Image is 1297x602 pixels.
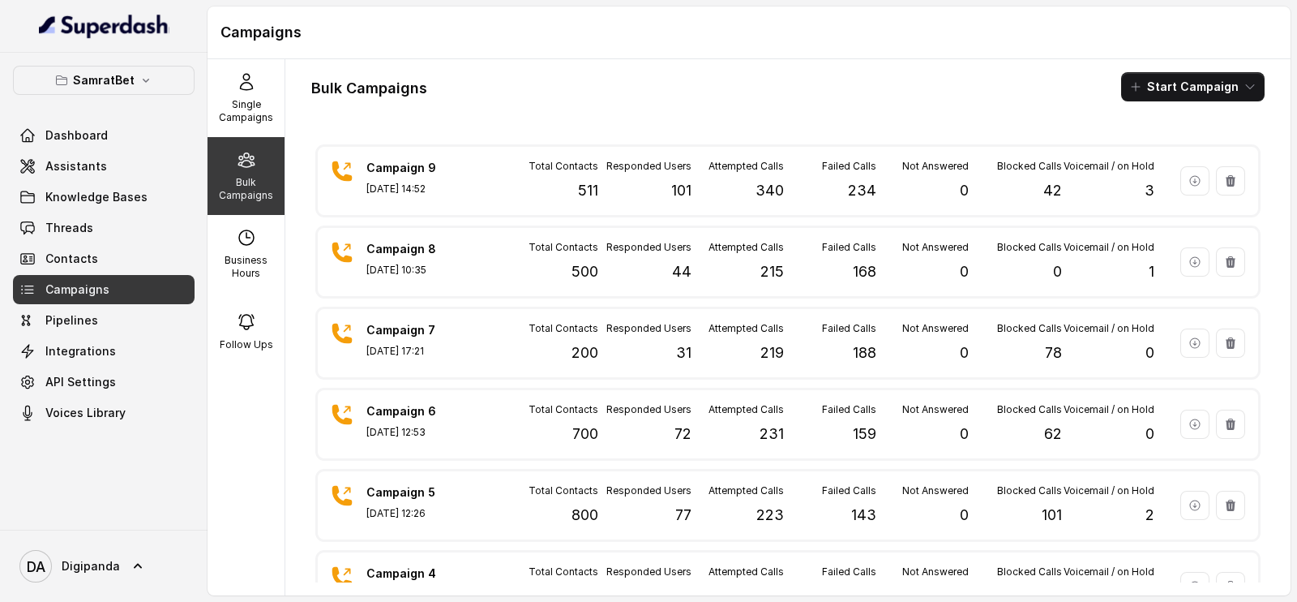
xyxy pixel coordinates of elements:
p: 511 [578,179,598,202]
p: Business Hours [214,254,278,280]
p: Voicemail / on Hold [1064,322,1154,335]
a: Dashboard [13,121,195,150]
p: Responded Users [606,322,691,335]
p: Single Campaigns [214,98,278,124]
button: SamratBet [13,66,195,95]
p: 800 [571,504,598,527]
p: Failed Calls [822,322,876,335]
span: Contacts [45,251,98,267]
p: 159 [853,423,876,445]
p: 31 [676,342,691,364]
p: Campaign 7 [366,322,480,338]
p: Failed Calls [822,403,876,416]
a: Campaigns [13,275,195,304]
p: Bulk Campaigns [214,176,278,202]
p: Total Contacts [529,241,598,254]
a: Voices Library [13,398,195,428]
p: 231 [760,423,784,445]
p: Total Contacts [529,322,598,335]
p: 219 [760,342,784,364]
p: 340 [756,179,784,202]
p: 44 [672,260,691,283]
span: Pipelines [45,312,98,329]
p: Attempted Calls [708,565,784,578]
p: 500 [571,260,598,283]
p: [DATE] 12:26 [366,507,480,520]
p: 1 [1149,260,1154,283]
a: Digipanda [13,544,195,589]
p: Not Answered [902,322,969,335]
p: Voicemail / on Hold [1064,484,1154,497]
p: 0 [960,342,969,364]
p: 0 [960,260,969,283]
p: Campaign 8 [366,241,480,257]
a: Threads [13,213,195,243]
p: Total Contacts [529,484,598,497]
p: Not Answered [902,565,969,578]
p: Responded Users [606,403,691,416]
p: 72 [674,423,691,445]
span: Voices Library [45,405,126,421]
p: 215 [760,260,784,283]
p: Not Answered [902,484,969,497]
p: Blocked Calls [997,322,1062,335]
p: 700 [572,423,598,445]
p: Total Contacts [529,565,598,578]
p: Responded Users [606,241,691,254]
p: Follow Ups [220,338,273,351]
span: Dashboard [45,127,108,144]
span: Knowledge Bases [45,189,148,205]
p: 143 [851,504,876,527]
p: Campaign 9 [366,160,480,176]
p: Not Answered [902,160,969,173]
p: Voicemail / on Hold [1064,160,1154,173]
p: Not Answered [902,403,969,416]
p: 101 [1042,504,1062,527]
p: Blocked Calls [997,403,1062,416]
h1: Campaigns [220,19,1278,45]
p: 0 [1053,260,1062,283]
a: Contacts [13,244,195,273]
a: API Settings [13,368,195,397]
p: [DATE] 17:21 [366,345,480,358]
p: 223 [756,504,784,527]
p: Voicemail / on Hold [1064,403,1154,416]
p: Responded Users [606,484,691,497]
p: 78 [1045,342,1062,364]
a: Integrations [13,337,195,366]
p: Campaign 6 [366,403,480,419]
p: 3 [1145,179,1154,202]
p: Failed Calls [822,241,876,254]
p: Voicemail / on Hold [1064,565,1154,578]
p: Failed Calls [822,484,876,497]
h1: Bulk Campaigns [311,75,427,101]
p: Voicemail / on Hold [1064,241,1154,254]
p: Attempted Calls [708,322,784,335]
p: Attempted Calls [708,484,784,497]
button: Start Campaign [1121,72,1265,101]
p: 2 [1145,504,1154,527]
p: Attempted Calls [708,403,784,416]
span: Threads [45,220,93,236]
p: SamratBet [73,71,135,90]
p: 168 [853,260,876,283]
a: Assistants [13,152,195,181]
p: 0 [960,504,969,527]
p: Attempted Calls [708,241,784,254]
p: 200 [571,342,598,364]
p: Blocked Calls [997,484,1062,497]
p: 188 [853,342,876,364]
p: Blocked Calls [997,241,1062,254]
img: light.svg [39,13,169,39]
p: 0 [1145,423,1154,445]
p: 62 [1044,423,1062,445]
p: Responded Users [606,565,691,578]
text: DA [27,558,45,575]
p: Total Contacts [529,403,598,416]
p: Campaign 5 [366,484,480,501]
p: Blocked Calls [997,160,1062,173]
p: [DATE] 14:52 [366,183,480,196]
p: Attempted Calls [708,160,784,173]
p: 77 [675,504,691,527]
p: 0 [1145,342,1154,364]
